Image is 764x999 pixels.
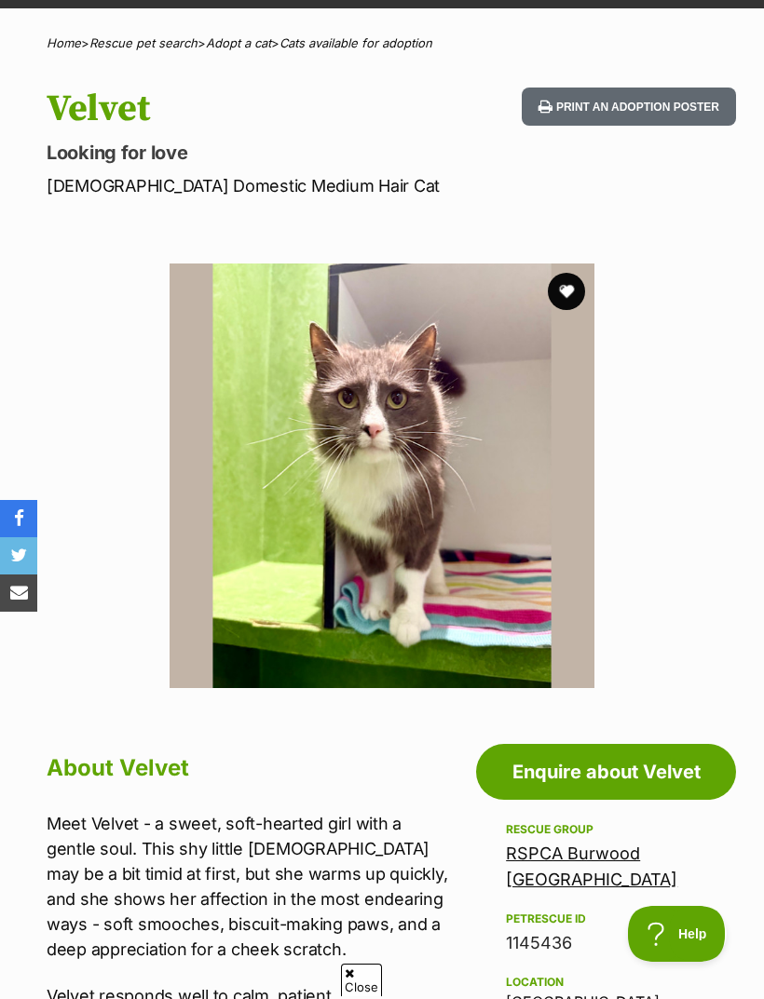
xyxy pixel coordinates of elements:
[47,140,471,166] p: Looking for love
[190,182,264,217] button: Learn More
[170,263,594,688] img: Photo of Velvet
[506,822,706,837] div: Rescue group
[17,196,180,219] div: Simple pricing. Affordable hardware. It's why over 4 million businesses globally trust SumUp.
[17,159,180,169] div: SumUp
[206,35,271,50] a: Adopt a cat
[506,975,706,990] div: Location
[17,169,180,196] div: Every detail matters. Make it count with SumUp.
[628,906,727,962] iframe: Help Scout Beacon - Open
[506,844,677,889] a: RSPCA Burwood [GEOGRAPHIC_DATA]
[47,88,471,130] h1: Velvet
[47,811,453,962] p: Meet Velvet - a sweet, soft-hearted girl with a gentle soul. This shy little [DEMOGRAPHIC_DATA] m...
[89,35,198,50] a: Rescue pet search
[506,930,706,956] div: 1145436
[47,173,471,198] p: [DEMOGRAPHIC_DATA] Domestic Medium Hair Cat
[47,748,453,789] h2: About Velvet
[341,964,382,996] span: Close
[47,35,81,50] a: Home
[548,273,585,310] button: favourite
[476,744,736,800] a: Enquire about Velvet
[522,88,736,126] button: Print an adoption poster
[506,911,706,926] div: PetRescue ID
[280,35,432,50] a: Cats available for adoption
